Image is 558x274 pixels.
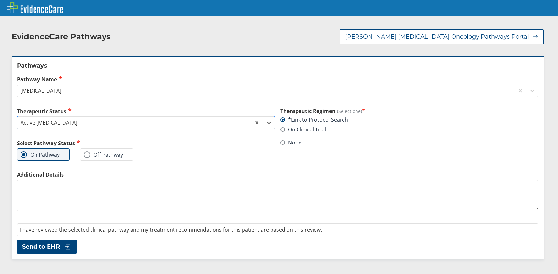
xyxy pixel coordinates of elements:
span: [PERSON_NAME] [MEDICAL_DATA] Oncology Pathways Portal [345,33,529,41]
label: Pathway Name [17,75,538,83]
img: EvidenceCare [7,2,63,13]
h2: EvidenceCare Pathways [12,32,111,42]
h2: Select Pathway Status [17,139,275,147]
span: (Select one) [337,108,362,114]
label: Additional Details [17,171,538,178]
span: I have reviewed the selected clinical pathway and my treatment recommendations for this patient a... [20,226,322,233]
label: On Pathway [21,151,60,158]
span: Send to EHR [22,243,60,251]
h2: Pathways [17,62,538,70]
label: None [280,139,301,146]
label: On Clinical Trial [280,126,326,133]
div: [MEDICAL_DATA] [21,87,61,94]
label: Off Pathway [84,151,123,158]
h3: Therapeutic Regimen [280,107,538,115]
button: Send to EHR [17,240,77,254]
div: Active [MEDICAL_DATA] [21,119,77,126]
label: Therapeutic Status [17,107,275,115]
label: *Link to Protocol Search [280,116,348,123]
button: [PERSON_NAME] [MEDICAL_DATA] Oncology Pathways Portal [340,29,544,44]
